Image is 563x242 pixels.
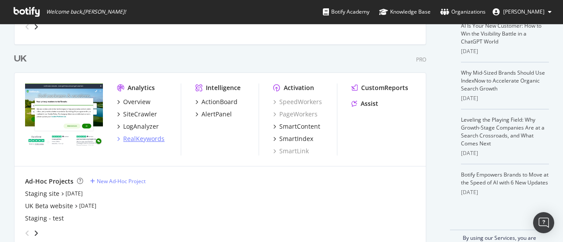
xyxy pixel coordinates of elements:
div: CustomReports [361,83,408,92]
a: UK Beta website [25,202,73,210]
div: Botify Academy [323,7,369,16]
span: Welcome back, [PERSON_NAME] ! [46,8,126,15]
span: Tom Duncombe [503,8,545,15]
a: CustomReports [351,83,408,92]
a: New Ad-Hoc Project [90,177,146,185]
div: SiteCrawler [123,110,157,119]
div: LogAnalyzer [123,122,159,131]
button: [PERSON_NAME] [486,5,559,19]
a: Assist [351,99,378,108]
a: [DATE] [79,202,96,209]
div: Organizations [440,7,486,16]
div: Knowledge Base [379,7,431,16]
a: Why Mid-Sized Brands Should Use IndexNow to Accelerate Organic Search Growth [461,69,545,92]
div: Overview [123,98,150,106]
div: AlertPanel [201,110,232,119]
div: ActionBoard [201,98,238,106]
div: angle-left [22,226,33,240]
a: Overview [117,98,150,106]
a: AI Is Your New Customer: How to Win the Visibility Battle in a ChatGPT World [461,22,541,45]
div: [DATE] [461,188,549,196]
div: Open Intercom Messenger [533,212,554,233]
div: [DATE] [461,149,549,157]
img: www.golfbreaks.com/en-gb/ [25,83,103,146]
div: angle-right [33,229,39,238]
a: Leveling the Playing Field: Why Growth-Stage Companies Are at a Search Crossroads, and What Comes... [461,116,545,147]
div: Analytics [128,83,155,92]
div: RealKeywords [123,134,165,143]
div: SmartContent [279,122,320,131]
div: angle-left [22,20,33,34]
a: LogAnalyzer [117,122,159,131]
div: Ad-Hoc Projects [25,177,73,186]
div: [DATE] [461,94,549,102]
a: SmartIndex [273,134,313,143]
div: UK [14,53,27,65]
a: PageWorkers [273,110,318,119]
a: AlertPanel [195,110,232,119]
div: Activation [284,83,314,92]
a: UK [14,53,30,65]
div: Intelligence [206,83,241,92]
div: angle-right [33,22,39,31]
a: RealKeywords [117,134,165,143]
a: SiteCrawler [117,110,157,119]
div: SmartIndex [279,134,313,143]
a: SmartContent [273,122,320,131]
a: Staging - test [25,214,64,223]
a: Botify Empowers Brands to Move at the Speed of AI with 6 New Updates [461,171,548,186]
a: SpeedWorkers [273,98,322,106]
div: Pro [416,56,426,63]
a: ActionBoard [195,98,238,106]
div: [DATE] [461,47,549,55]
div: Assist [361,99,378,108]
a: [DATE] [66,190,83,197]
a: Staging site [25,189,59,198]
a: SmartLink [273,147,309,155]
div: New Ad-Hoc Project [97,177,146,185]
